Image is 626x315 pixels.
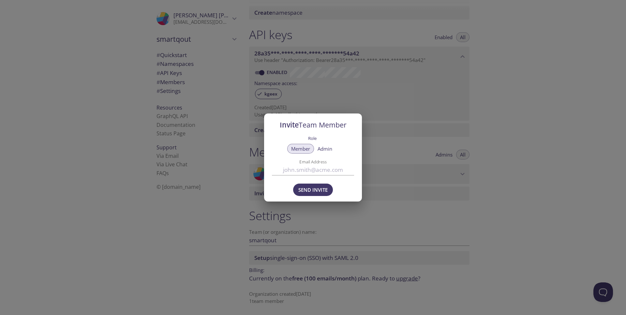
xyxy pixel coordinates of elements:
span: Send Invite [298,186,328,194]
input: john.smith@acme.com [272,164,354,175]
label: Email Address [282,160,344,164]
button: Member [287,144,314,154]
span: Team Member [299,120,347,129]
span: Invite [280,120,347,129]
button: Admin [314,144,336,154]
label: Role [308,134,317,142]
button: Send Invite [293,184,333,196]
